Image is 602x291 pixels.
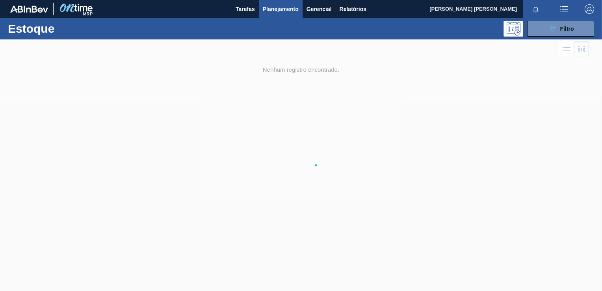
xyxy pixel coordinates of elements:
[236,4,255,14] span: Tarefas
[527,21,594,37] button: Filtro
[8,24,121,33] h1: Estoque
[10,6,48,13] img: TNhmsLtSVTkK8tSr43FrP2fwEKptu5GPRR3wAAAABJRU5ErkJggg==
[523,4,548,15] button: Notificações
[559,4,569,14] img: userActions
[307,4,332,14] span: Gerencial
[585,4,594,14] img: Logout
[504,21,523,37] div: Pogramando: nenhum usuário selecionado
[560,26,574,32] span: Filtro
[340,4,366,14] span: Relatórios
[263,4,299,14] span: Planejamento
